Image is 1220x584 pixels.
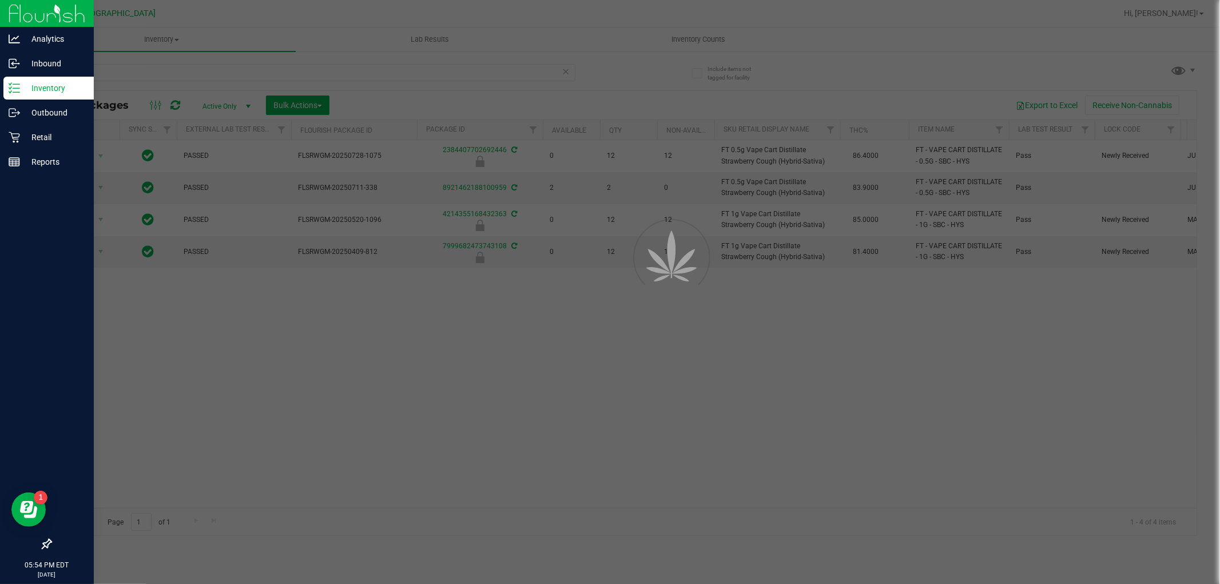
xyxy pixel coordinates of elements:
[9,107,20,118] inline-svg: Outbound
[20,155,89,169] p: Reports
[9,82,20,94] inline-svg: Inventory
[11,492,46,527] iframe: Resource center
[34,491,47,504] iframe: Resource center unread badge
[9,58,20,69] inline-svg: Inbound
[9,156,20,168] inline-svg: Reports
[5,560,89,570] p: 05:54 PM EDT
[20,106,89,120] p: Outbound
[9,132,20,143] inline-svg: Retail
[20,81,89,95] p: Inventory
[20,57,89,70] p: Inbound
[20,130,89,144] p: Retail
[5,570,89,579] p: [DATE]
[20,32,89,46] p: Analytics
[9,33,20,45] inline-svg: Analytics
